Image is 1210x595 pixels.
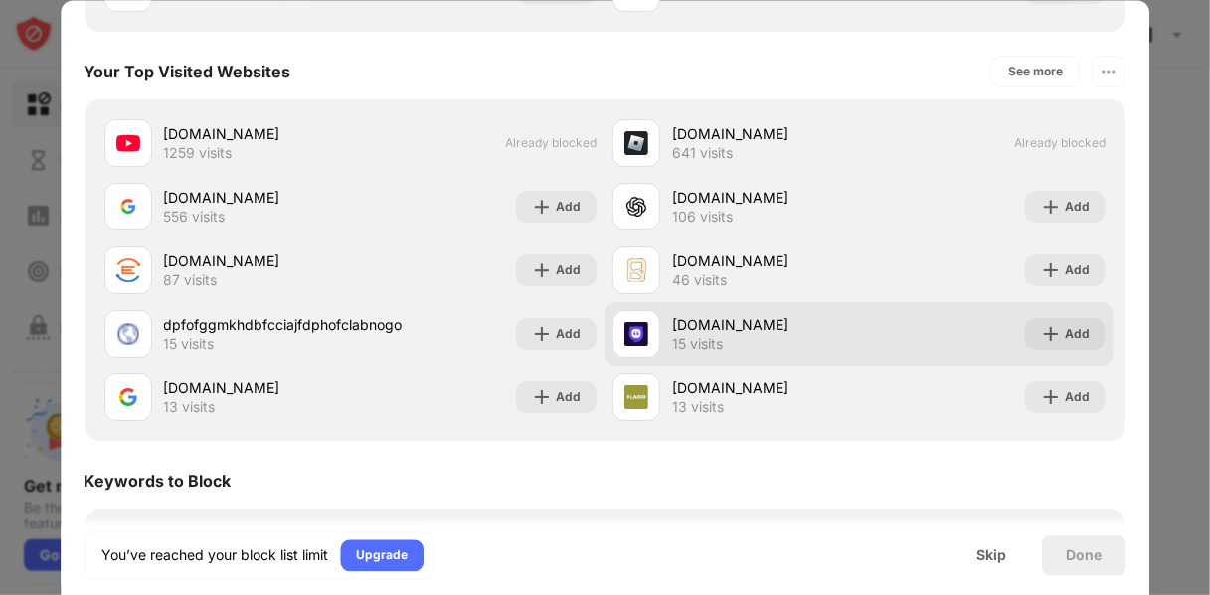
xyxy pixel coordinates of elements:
div: 46 visits [672,272,727,290]
div: Add [556,387,581,407]
div: [DOMAIN_NAME] [672,188,859,209]
div: Add [1065,197,1090,217]
div: Skip [976,547,1006,563]
img: favicons [116,258,140,282]
div: Add [1065,260,1090,280]
img: favicons [624,258,648,282]
div: 13 visits [164,399,216,417]
div: Add [556,197,581,217]
div: Upgrade [356,545,408,565]
span: Already blocked [505,136,597,151]
div: 641 visits [672,145,733,163]
div: 13 visits [672,399,724,417]
div: You’ve reached your block list limit [101,545,328,565]
div: Your Top Visited Websites [85,62,291,81]
div: [DOMAIN_NAME] [672,124,859,145]
span: Already blocked [1014,136,1106,151]
div: 87 visits [164,272,218,290]
img: favicons [624,322,648,346]
div: 15 visits [672,336,723,354]
div: [DOMAIN_NAME] [164,251,351,272]
div: dpfofggmkhdbfcciajfdphofclabnogo [164,315,403,336]
div: Add [1065,324,1090,344]
div: [DOMAIN_NAME] [672,378,859,399]
div: 15 visits [164,336,215,354]
div: [DOMAIN_NAME] [164,124,351,145]
div: 556 visits [164,209,226,226]
img: favicons [116,131,140,155]
div: See more [1008,62,1063,81]
img: favicons [116,385,140,409]
div: Add [556,324,581,344]
div: 106 visits [672,209,733,226]
div: [DOMAIN_NAME] [164,188,351,209]
div: 1259 visits [164,145,233,163]
div: Add [556,260,581,280]
img: favicons [116,322,140,346]
img: favicons [624,131,648,155]
div: Done [1066,547,1102,563]
div: Add [1065,387,1090,407]
div: [DOMAIN_NAME] [672,315,859,336]
div: Keywords to Block [85,471,232,491]
img: favicons [624,195,648,219]
div: [DOMAIN_NAME] [672,251,859,272]
div: [DOMAIN_NAME] [164,378,351,399]
img: favicons [116,195,140,219]
img: favicons [624,385,648,409]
